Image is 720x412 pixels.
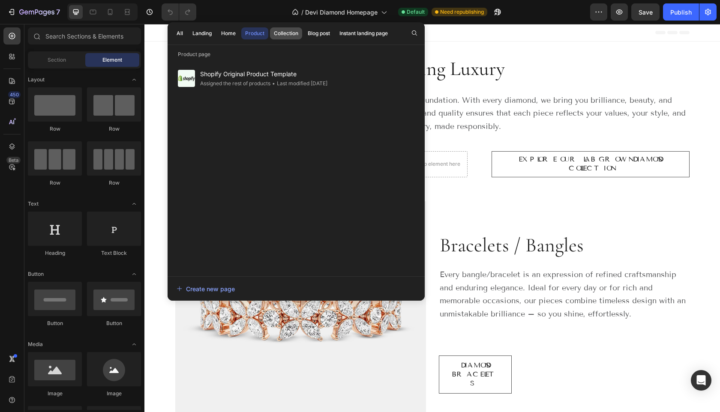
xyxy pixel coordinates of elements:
[639,9,653,16] span: Save
[87,179,141,187] div: Row
[6,157,21,164] div: Beta
[200,69,327,79] span: Shopify Original Product Template
[245,30,264,37] div: Product
[270,79,327,88] div: Last modified [DATE]
[28,319,82,327] div: Button
[305,337,357,364] p: Diamond Bracelets
[305,8,378,17] span: Devi Diamond Homepage
[691,370,711,391] div: Open Intercom Messenger
[200,79,270,88] div: Assigned the rest of products
[87,125,141,133] div: Row
[176,280,416,297] button: Create new page
[127,337,141,351] span: Toggle open
[168,50,425,59] p: Product page
[440,8,484,16] span: Need republishing
[670,8,692,17] div: Publish
[631,3,660,21] button: Save
[177,30,183,37] div: All
[407,8,425,16] span: Default
[127,197,141,211] span: Toggle open
[127,73,141,87] span: Toggle open
[192,30,212,37] div: Landing
[102,56,122,64] span: Element
[336,27,392,39] button: Instant landing page
[663,3,699,21] button: Publish
[295,244,544,296] p: Every bangle/bracelet is an expression of refined craftsmanship and enduring elegance. Ideal for ...
[28,76,45,84] span: Layout
[221,30,236,37] div: Home
[31,177,282,395] img: gempages_573921339954431024-bf242dc7-5281-47d2-827e-0b95c9a66c19.png
[87,319,141,327] div: Button
[162,3,196,21] div: Undo/Redo
[357,131,535,149] p: Explore our Lab Grown Diamond Collection
[304,27,334,39] button: Blog post
[28,179,82,187] div: Row
[301,8,303,17] span: /
[28,249,82,257] div: Heading
[28,390,82,397] div: Image
[28,270,44,278] span: Button
[294,331,367,369] a: Diamond Bracelets
[308,30,330,37] div: Blog post
[217,27,240,39] button: Home
[294,209,545,233] h2: Bracelets / Bangles
[177,284,235,293] div: Create new page
[173,27,187,39] button: All
[270,27,302,39] button: Collection
[28,27,141,45] input: Search Sections & Elements
[339,30,388,37] div: Instant landing page
[347,127,545,153] a: Explore our Lab Grown Diamond Collection
[272,80,275,87] span: •
[28,125,82,133] div: Row
[144,24,720,412] iframe: Design area
[270,137,316,143] div: Drop element here
[3,3,64,21] button: 7
[28,200,39,208] span: Text
[274,30,298,37] div: Collection
[28,340,43,348] span: Media
[127,267,141,281] span: Toggle open
[56,7,60,17] p: 7
[8,91,21,98] div: 450
[87,249,141,257] div: Text Block
[189,27,216,39] button: Landing
[241,27,268,39] button: Product
[48,56,66,64] span: Section
[87,390,141,397] div: Image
